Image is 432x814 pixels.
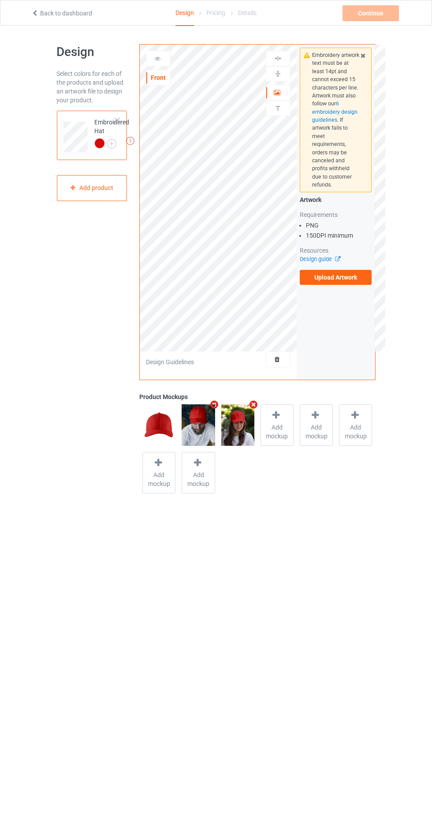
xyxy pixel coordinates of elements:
div: Add mockup [339,404,372,446]
div: Details [238,0,257,25]
img: svg+xml;base64,PD94bWwgdmVyc2lvbj0iMS4wIiBlbmNvZGluZz0iVVRGLTgiPz4KPHN2ZyB3aWR0aD0iMjJweCIgaGVpZ2... [107,139,116,149]
label: Upload Artwork [300,270,372,285]
i: Remove mockup [248,400,259,409]
a: Back to dashboard [31,10,92,17]
div: Embroidered Hat [95,118,130,148]
div: Embroidery artwork text must be at least 14pt and cannot exceed 15 characters per line. Artwork m... [312,51,360,189]
div: Add mockup [142,452,175,493]
span: Add mockup [339,423,372,441]
img: regular.jpg [142,404,175,446]
i: Remove mockup [209,400,220,409]
img: regular.jpg [221,404,254,446]
div: Add mockup [182,452,215,493]
h1: Design [57,44,127,60]
div: Add mockup [261,404,294,446]
span: Add mockup [300,423,332,441]
span: Add mockup [182,470,214,488]
li: 150 DPI minimum [306,231,372,240]
div: Add mockup [300,404,333,446]
div: Resources [300,246,372,255]
div: Add product [57,175,127,201]
a: Design guide [300,256,340,262]
div: Requirements [300,210,372,219]
div: Embroidered Hat [57,111,127,160]
div: Design [175,0,194,26]
img: svg%3E%0A [274,104,282,112]
div: Front [146,73,170,82]
span: Add mockup [143,470,175,488]
span: 6 embroidery design guidelines [312,101,358,123]
div: Artwork [300,195,372,204]
div: Select colors for each of the products and upload an artwork file to design your product. [57,69,127,105]
li: PNG [306,221,372,230]
img: regular.jpg [182,404,215,446]
div: Pricing [206,0,225,25]
span: Add mockup [261,423,293,441]
div: Product Mockups [139,392,375,401]
img: svg%3E%0A [274,70,282,78]
div: Design Guidelines [146,358,194,366]
img: exclamation icon [126,137,134,145]
img: svg%3E%0A [274,54,282,63]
